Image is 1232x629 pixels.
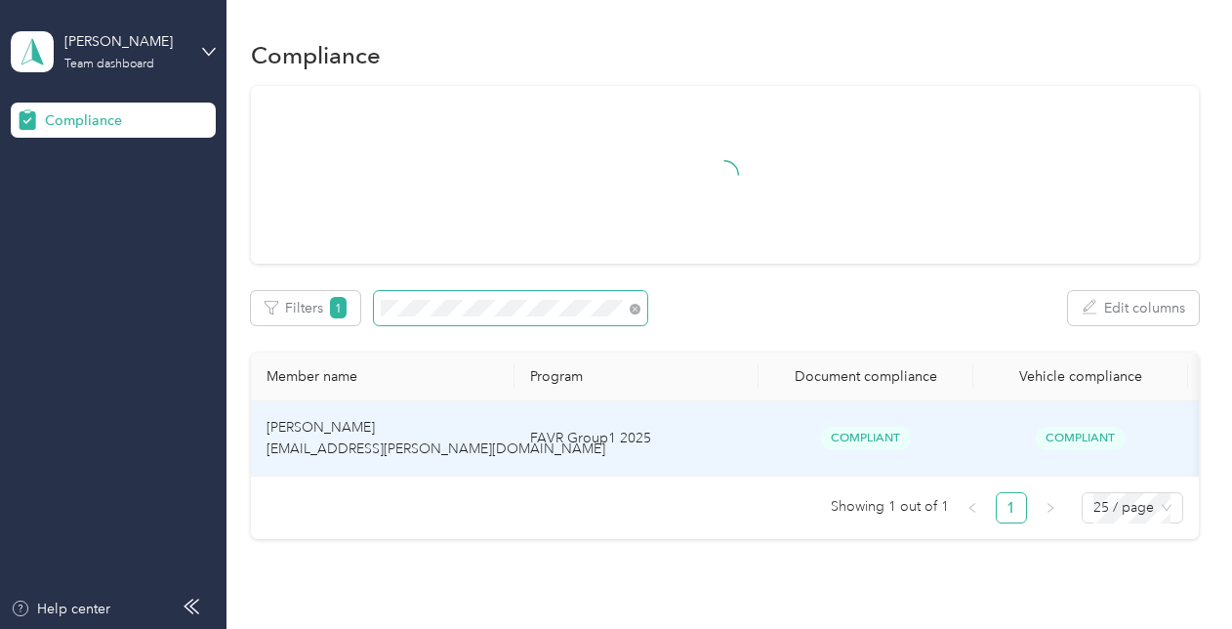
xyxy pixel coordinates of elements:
h1: Compliance [251,45,381,65]
li: 1 [996,492,1027,524]
th: Member name [251,353,514,401]
span: [PERSON_NAME] [EMAIL_ADDRESS][PERSON_NAME][DOMAIN_NAME] [267,419,605,457]
span: Showing 1 out of 1 [831,492,949,522]
span: right [1045,502,1056,514]
button: Filters1 [251,291,361,325]
button: right [1035,492,1066,524]
button: Help center [11,599,110,619]
span: left [966,502,978,514]
span: Compliant [1036,427,1126,449]
li: Previous Page [957,492,988,524]
div: Team dashboard [64,59,154,70]
button: left [957,492,988,524]
span: Compliance [45,110,122,131]
div: [PERSON_NAME] [64,31,186,52]
td: FAVR Group1 2025 [514,401,759,477]
iframe: Everlance-gr Chat Button Frame [1123,520,1232,629]
a: 1 [997,493,1026,523]
div: Document compliance [774,368,958,385]
div: Vehicle compliance [989,368,1172,385]
li: Next Page [1035,492,1066,524]
span: 1 [330,297,348,318]
div: Page Size [1082,492,1183,524]
span: Compliant [821,427,911,449]
button: Edit columns [1068,291,1199,325]
span: 25 / page [1093,493,1171,523]
th: Program [514,353,759,401]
